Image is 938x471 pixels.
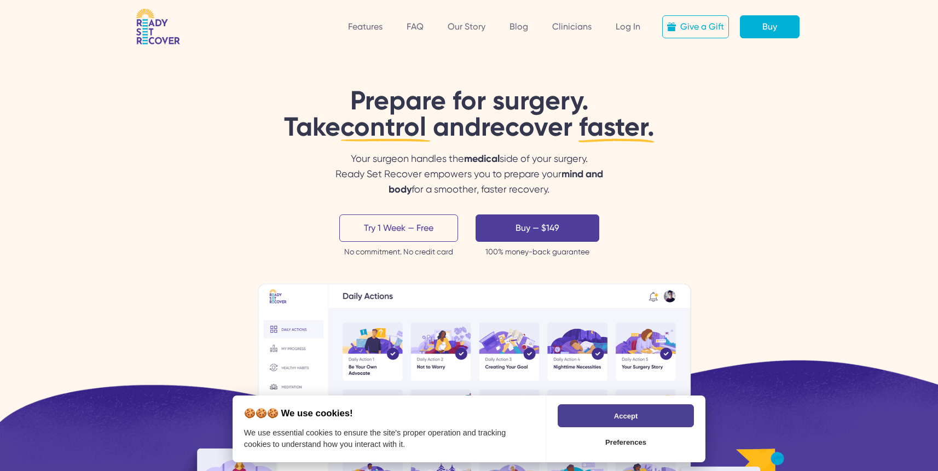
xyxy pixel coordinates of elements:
[476,214,599,242] a: Buy — $149
[762,20,777,33] div: Buy
[407,21,424,32] a: FAQ
[680,20,724,33] div: Give a Gift
[481,111,655,143] span: recover faster.
[509,21,528,32] a: Blog
[616,21,640,32] a: Log In
[339,214,458,242] a: Try 1 Week — Free
[464,153,500,165] span: medical
[233,396,705,462] div: CookieChimp
[284,114,655,140] div: Take and
[233,408,546,418] h2: 🍪🍪🍪 We use cookies!
[552,21,592,32] a: Clinicians
[344,246,453,257] div: No commitment. No credit card
[348,21,383,32] a: Features
[558,431,694,453] button: Preferences
[662,15,729,38] a: Give a Gift
[448,21,485,32] a: Our Story
[340,111,433,143] span: control
[340,138,432,143] img: Line1
[321,151,617,197] div: Your surgeon handles the side of your surgery.
[136,9,180,45] img: RSR
[578,135,657,147] img: Line2
[558,404,694,427] button: Accept
[284,88,655,140] h1: Prepare for surgery.
[740,15,800,38] a: Buy
[244,428,506,449] div: We use essential cookies to ensure the site's proper operation and tracking cookies to understand...
[321,166,617,197] div: Ready Set Recover empowers you to prepare your for a smoother, faster recovery.
[485,246,589,257] div: 100% money-back guarantee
